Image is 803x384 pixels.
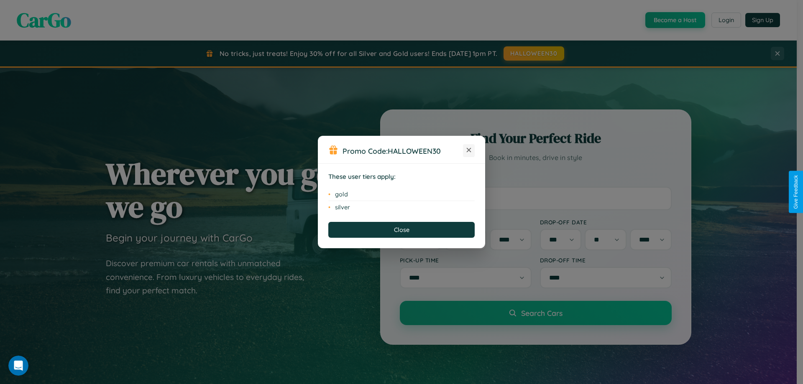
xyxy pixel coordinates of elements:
[793,175,799,209] div: Give Feedback
[328,173,396,181] strong: These user tiers apply:
[8,356,28,376] iframe: Intercom live chat
[343,146,463,155] h3: Promo Code:
[328,188,475,201] li: gold
[328,222,475,238] button: Close
[388,146,441,155] b: HALLOWEEN30
[328,201,475,214] li: silver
